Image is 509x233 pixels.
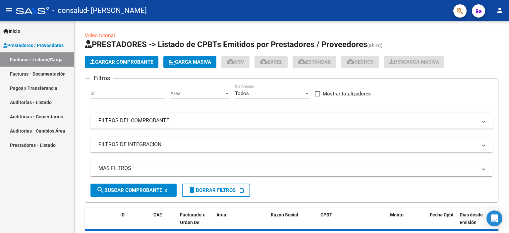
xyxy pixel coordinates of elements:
mat-icon: cloud_download [227,58,235,66]
span: CAE [153,212,162,217]
span: Razón Social [271,212,298,217]
span: Prestadores / Proveedores [3,42,64,49]
button: Carga Masiva [163,56,216,68]
span: - [PERSON_NAME] [87,3,147,18]
button: Buscar Comprobante [90,184,177,197]
mat-panel-title: FILTROS DEL COMPROBANTE [98,117,477,124]
app-download-masive: Descarga masiva de comprobantes (adjuntos) [384,56,444,68]
button: Estandar [293,56,336,68]
span: Estandar [298,59,331,65]
span: PRESTADORES -> Listado de CPBTs Emitidos por Prestadores / Proveedores [85,40,367,49]
span: Buscar Comprobante [96,187,162,193]
span: Area [170,90,224,96]
span: Cargar Comprobante [90,59,153,65]
mat-icon: menu [5,6,13,14]
a: Video tutorial [85,32,115,38]
span: Días desde Emisión [460,212,483,225]
span: Carga Masiva [169,59,211,65]
span: Facturado x Orden De [180,212,205,225]
button: Descarga Masiva [384,56,444,68]
mat-icon: cloud_download [347,58,355,66]
button: Gecros [341,56,379,68]
mat-expansion-panel-header: FILTROS DE INTEGRACION [90,137,493,152]
mat-icon: delete [188,186,196,194]
mat-icon: cloud_download [298,58,306,66]
span: - consalud [52,3,87,18]
span: Inicio [3,28,20,35]
span: Area [216,212,226,217]
button: Cargar Comprobante [85,56,158,68]
span: Borrar Filtros [188,187,236,193]
button: EXCEL [254,56,288,68]
span: CSV [227,59,244,65]
span: ID [120,212,125,217]
mat-expansion-panel-header: MAS FILTROS [90,160,493,176]
h3: Filtros [90,74,113,83]
span: (alt+q) [367,42,383,48]
mat-expansion-panel-header: FILTROS DEL COMPROBANTE [90,113,493,129]
mat-panel-title: FILTROS DE INTEGRACION [98,141,477,148]
mat-panel-title: MAS FILTROS [98,165,477,172]
span: Descarga Masiva [389,59,439,65]
span: Mostrar totalizadores [323,90,371,98]
span: Fecha Cpbt [430,212,454,217]
mat-icon: person [496,6,504,14]
mat-icon: cloud_download [260,58,268,66]
button: CSV [221,56,250,68]
span: Gecros [347,59,373,65]
span: Todos [235,90,249,96]
span: CPBT [320,212,332,217]
div: Open Intercom Messenger [486,210,502,226]
span: EXCEL [260,59,282,65]
button: Borrar Filtros [182,184,250,197]
span: Monto [390,212,404,217]
mat-icon: search [96,186,104,194]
